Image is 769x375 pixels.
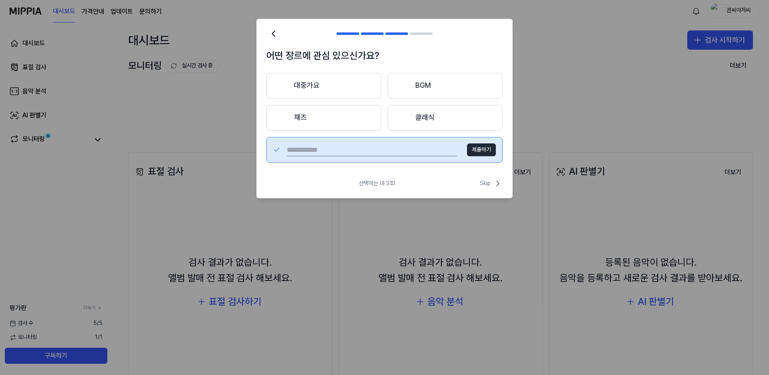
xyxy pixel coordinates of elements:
[388,73,503,99] button: BGM
[480,179,503,188] span: Skip
[478,179,503,188] button: Skip
[266,48,503,63] h1: 어떤 장르에 관심 있으신가요?
[388,105,503,131] button: 클래식
[359,179,395,187] span: 선택하는 데 3초!
[266,105,381,131] button: 재즈
[467,143,496,156] button: 제출하기
[266,73,381,99] button: 대중가요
